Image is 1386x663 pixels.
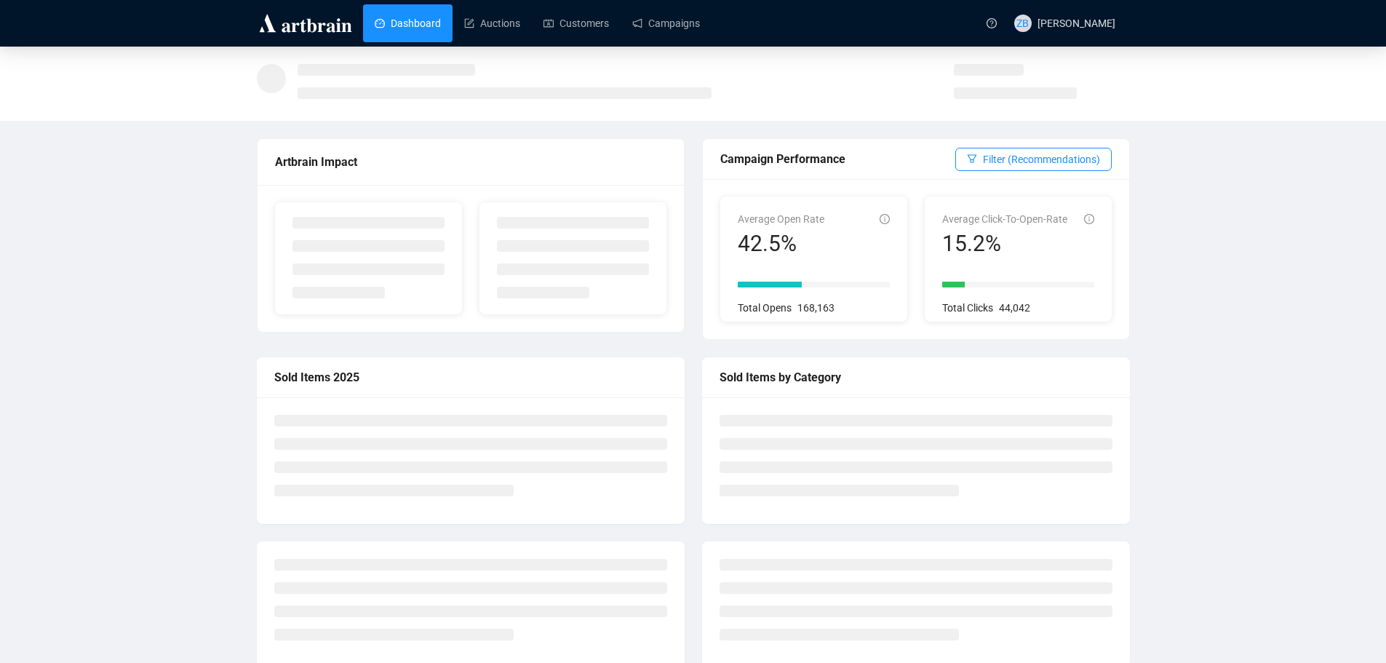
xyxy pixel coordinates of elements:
div: Campaign Performance [720,150,955,168]
span: 168,163 [797,302,835,314]
div: 42.5% [738,230,824,258]
span: info-circle [880,214,890,224]
span: question-circle [987,18,997,28]
span: Total Clicks [942,302,993,314]
span: info-circle [1084,214,1094,224]
span: [PERSON_NAME] [1037,17,1115,29]
div: Sold Items 2025 [274,368,667,386]
span: Filter (Recommendations) [983,151,1100,167]
span: 44,042 [999,302,1030,314]
div: Artbrain Impact [275,153,666,171]
span: Average Click-To-Open-Rate [942,213,1067,225]
a: Campaigns [632,4,700,42]
span: ZB [1016,15,1029,31]
span: filter [967,154,977,164]
a: Customers [543,4,609,42]
span: Total Opens [738,302,792,314]
button: Filter (Recommendations) [955,148,1112,171]
img: logo [257,12,354,35]
a: Dashboard [375,4,441,42]
span: Average Open Rate [738,213,824,225]
a: Auctions [464,4,520,42]
div: 15.2% [942,230,1067,258]
div: Sold Items by Category [720,368,1112,386]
